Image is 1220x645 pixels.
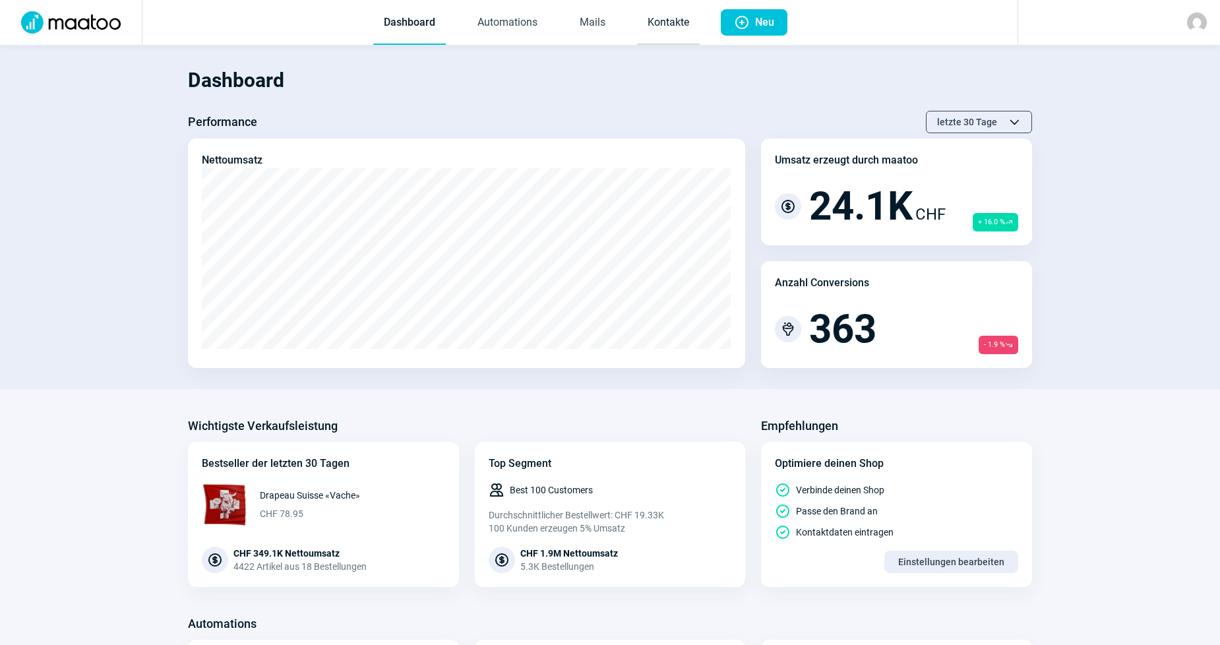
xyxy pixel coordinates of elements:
[761,415,838,437] h3: Empfehlungen
[373,1,446,45] a: Dashboard
[898,551,1004,572] span: Einstellungen bearbeiten
[937,111,997,133] span: letzte 30 Tage
[979,336,1018,354] span: - 1.9 %
[884,551,1018,573] button: Einstellungen bearbeiten
[809,309,876,349] span: 363
[775,152,918,168] div: Umsatz erzeugt durch maatoo
[809,187,913,226] span: 24.1K
[755,9,774,36] span: Neu
[637,1,700,45] a: Kontakte
[973,213,1018,231] span: + 16.0 %
[188,415,338,437] h3: Wichtigste Verkaufsleistung
[510,483,593,497] span: Best 100 Customers
[202,482,247,527] img: 68x68
[520,547,618,560] div: CHF 1.9M Nettoumsatz
[520,560,618,573] div: 5.3K Bestellungen
[796,505,878,518] span: Passe den Brand an
[796,526,894,539] span: Kontaktdaten eintragen
[721,9,787,36] button: Neu
[188,58,1032,103] h1: Dashboard
[796,483,884,497] span: Verbinde deinen Shop
[188,111,257,133] h3: Performance
[202,152,262,168] div: Nettoumsatz
[233,547,367,560] div: CHF 349.1K Nettoumsatz
[202,456,445,472] div: Bestseller der letzten 30 Tagen
[489,508,732,535] div: Durchschnittlicher Bestellwert: CHF 19.33K 100 Kunden erzeugen 5% Umsatz
[569,1,616,45] a: Mails
[489,456,732,472] div: Top Segment
[467,1,548,45] a: Automations
[915,202,946,226] span: CHF
[775,456,1018,472] div: Optimiere deinen Shop
[1187,13,1207,32] img: avatar
[13,11,129,34] img: Logo
[260,489,360,502] span: Drapeau Suisse «Vache»
[233,560,367,573] div: 4422 Artikel aus 18 Bestellungen
[775,275,869,291] div: Anzahl Conversions
[188,613,257,634] h3: Automations
[260,507,360,520] span: CHF 78.95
